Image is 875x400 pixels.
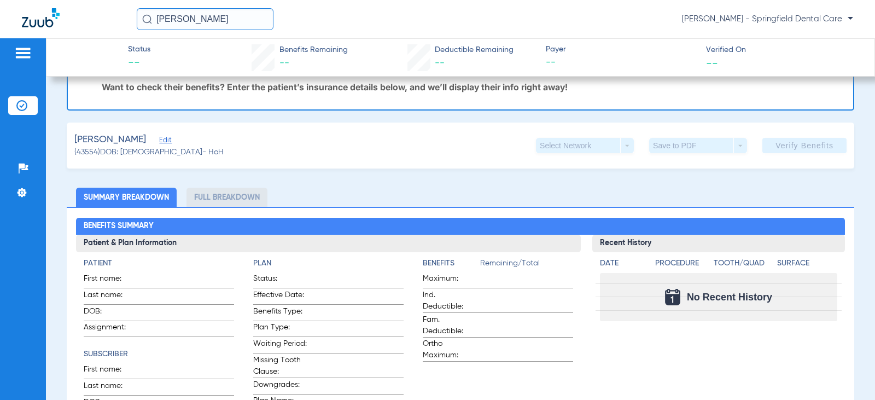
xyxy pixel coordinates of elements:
[186,188,267,207] li: Full Breakdown
[714,258,773,269] h4: Tooth/Quad
[682,14,853,25] span: [PERSON_NAME] - Springfield Dental Care
[279,44,348,56] span: Benefits Remaining
[253,289,307,304] span: Effective Date:
[546,44,697,55] span: Payer
[253,379,307,394] span: Downgrades:
[423,258,480,269] h4: Benefits
[159,136,169,147] span: Edit
[435,44,514,56] span: Deductible Remaining
[84,380,137,395] span: Last name:
[665,289,680,305] img: Calendar
[76,235,581,252] h3: Patient & Plan Information
[142,14,152,24] img: Search Icon
[22,8,60,27] img: Zuub Logo
[655,258,709,269] h4: Procedure
[423,258,480,273] app-breakdown-title: Benefits
[546,56,697,69] span: --
[84,289,137,304] span: Last name:
[706,57,718,68] span: --
[423,338,476,361] span: Ortho Maximum:
[592,235,844,252] h3: Recent History
[84,322,137,337] span: Assignment:
[76,188,177,207] li: Summary Breakdown
[655,258,709,273] app-breakdown-title: Procedure
[423,289,476,312] span: Ind. Deductible:
[423,273,476,288] span: Maximum:
[253,338,307,353] span: Waiting Period:
[279,58,289,68] span: --
[706,44,857,56] span: Verified On
[84,258,234,269] h4: Patient
[128,56,150,71] span: --
[600,258,646,269] h4: Date
[435,58,445,68] span: --
[423,314,476,337] span: Fam. Deductible:
[253,322,307,337] span: Plan Type:
[253,258,404,269] h4: Plan
[84,349,234,360] h4: Subscriber
[253,355,307,378] span: Missing Tooth Clause:
[128,44,150,55] span: Status
[74,147,224,158] span: (43554) DOB: [DEMOGRAPHIC_DATA] - HoH
[714,258,773,273] app-breakdown-title: Tooth/Quad
[137,8,273,30] input: Search for patients
[777,258,837,273] app-breakdown-title: Surface
[253,273,307,288] span: Status:
[687,292,772,303] span: No Recent History
[84,306,137,321] span: DOB:
[480,258,573,273] span: Remaining/Total
[253,306,307,321] span: Benefits Type:
[777,258,837,269] h4: Surface
[76,218,844,235] h2: Benefits Summary
[14,47,32,60] img: hamburger-icon
[74,133,146,147] span: [PERSON_NAME]
[84,364,137,379] span: First name:
[84,273,137,288] span: First name:
[600,258,646,273] app-breakdown-title: Date
[102,82,842,92] p: Want to check their benefits? Enter the patient’s insurance details below, and we’ll display thei...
